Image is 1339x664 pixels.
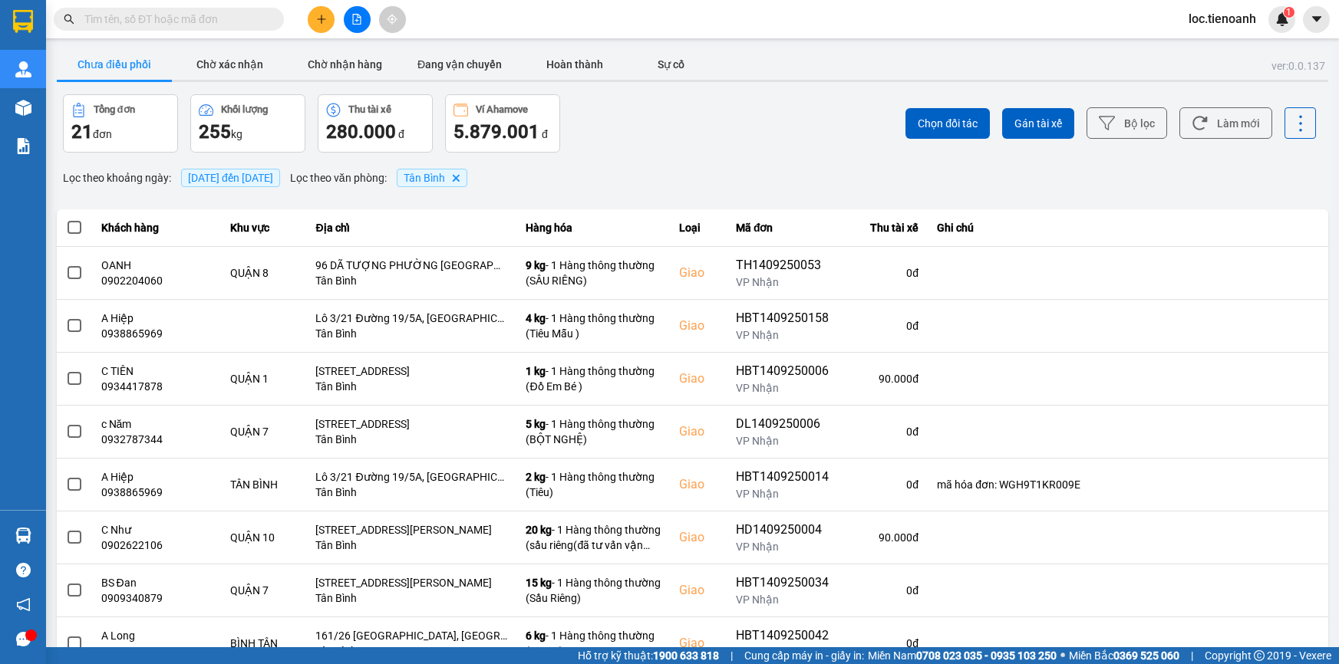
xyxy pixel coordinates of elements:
span: Tân Bình, close by backspace [397,169,467,187]
div: - 1 Hàng thông thường (Tiêu) [526,469,661,500]
span: message [16,632,31,646]
button: Ví Ahamove5.879.001 đ [445,94,560,153]
div: Lô 3/21 Đường 19/5A, [GEOGRAPHIC_DATA], P, [GEOGRAPHIC_DATA], [GEOGRAPHIC_DATA], [GEOGRAPHIC_DATA] [315,311,507,326]
div: - 1 Hàng thông thường (Đồ Em Bé ) [526,363,661,394]
svg: Delete [451,173,460,182]
span: Miền Bắc [1069,647,1179,664]
span: aim [387,14,397,25]
div: Tân Bình [315,485,507,500]
button: Khối lượng255kg [190,94,305,153]
th: Khách hàng [92,209,222,247]
span: 1 kg [526,365,546,377]
div: Giao [679,264,717,282]
div: đ [453,120,552,144]
div: 0 đ [851,265,919,281]
div: C Như [101,522,213,537]
div: Tân Bình [315,643,507,659]
button: aim [379,6,406,33]
div: - 1 Hàng thông thường (BỘT NGHỆ) [526,416,661,447]
span: plus [316,14,327,25]
div: - 1 Hàng thông thường (Tiêu Mẫu ) [526,311,661,341]
span: [DATE] đến [DATE] [181,169,280,187]
img: warehouse-icon [15,100,31,116]
div: VP Nhận [736,380,833,396]
div: Giao [679,475,717,494]
div: Tân Bình [315,432,507,447]
button: Làm mới [1179,107,1272,139]
button: Gán tài xế [1002,108,1074,139]
span: 20 kg [526,524,552,536]
span: Hỗ trợ kỹ thuật: [578,647,719,664]
div: HBT1409250158 [736,309,833,327]
div: QUẬN 10 [230,530,297,545]
img: warehouse-icon [15,528,31,544]
span: Cung cấp máy in - giấy in: [744,647,864,664]
div: [STREET_ADDRESS] [315,416,507,432]
th: Ghi chú [928,209,1328,247]
div: [STREET_ADDRESS] [315,363,507,379]
div: HBT1409250034 [736,574,833,592]
div: 0902622106 [101,537,213,553]
span: notification [16,597,31,612]
div: 0938865969 [101,326,213,341]
button: Sự cố [632,49,709,80]
span: 2 kg [526,471,546,483]
span: 15 kg [526,577,552,589]
div: Thu tài xế [851,219,919,237]
span: 255 [199,121,231,143]
th: Khu vực [221,209,306,247]
span: Lọc theo văn phòng : [290,169,387,186]
span: 4 kg [526,312,546,324]
div: A Long [101,628,213,643]
strong: 1900 633 818 [653,649,719,662]
div: A Hiệp [101,469,213,485]
div: TÂN BÌNH [230,477,297,492]
div: 0 đ [851,424,919,439]
button: Thu tài xế280.000 đ [318,94,433,153]
div: 0 đ [851,583,919,598]
img: icon-new-feature [1275,12,1289,26]
span: Tân Bình [404,172,445,184]
span: caret-down [1310,12,1324,26]
div: Tổng đơn [94,104,135,115]
div: 96 DÃ TƯỢNG PHƯỜNG [GEOGRAPHIC_DATA] [315,258,507,273]
span: 5 kg [526,418,546,430]
div: Giao [679,528,717,547]
div: QUẬN 1 [230,371,297,386]
div: Thu tài xế [348,104,391,115]
strong: 0369 525 060 [1113,649,1179,662]
div: kg [199,120,297,144]
button: file-add [344,6,371,33]
div: 0934417878 [101,379,213,394]
div: Lô 3/21 Đường 19/5A, [GEOGRAPHIC_DATA], P, [GEOGRAPHIC_DATA], [GEOGRAPHIC_DATA], [GEOGRAPHIC_DATA] [315,469,507,485]
div: Tân Bình [315,379,507,394]
span: loc.tienoanh [1176,9,1268,28]
img: warehouse-icon [15,61,31,77]
div: 0 đ [851,477,919,492]
button: caret-down [1303,6,1330,33]
div: - 1 Hàng thông thường (sầu riêng(đã tư vấn vận chuyển)) [526,522,661,553]
button: Đang vận chuyển [402,49,517,80]
button: Chờ xác nhận [172,49,287,80]
div: 0 đ [851,636,919,651]
div: - 1 Hàng thông thường (SẦU RIÊNG) [526,258,661,288]
button: Chưa điều phối [57,49,172,80]
button: Bộ lọc [1087,107,1167,139]
span: | [731,647,733,664]
div: OANH [101,258,213,273]
button: Chờ nhận hàng [287,49,402,80]
div: 0932787344 [101,432,213,447]
span: 9 kg [526,259,546,271]
div: đ [326,120,424,144]
div: 0909340879 [101,590,213,606]
button: Chọn đối tác [905,108,990,139]
span: 21 [71,121,93,143]
div: VP Nhận [736,592,833,607]
span: Miền Nam [868,647,1057,664]
span: search [64,14,74,25]
div: mã hóa đơn: WGH9T1KR009E [937,477,1319,492]
div: Giao [679,370,717,388]
div: VP Nhận [736,274,833,290]
img: solution-icon [15,138,31,154]
span: copyright [1254,650,1265,661]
